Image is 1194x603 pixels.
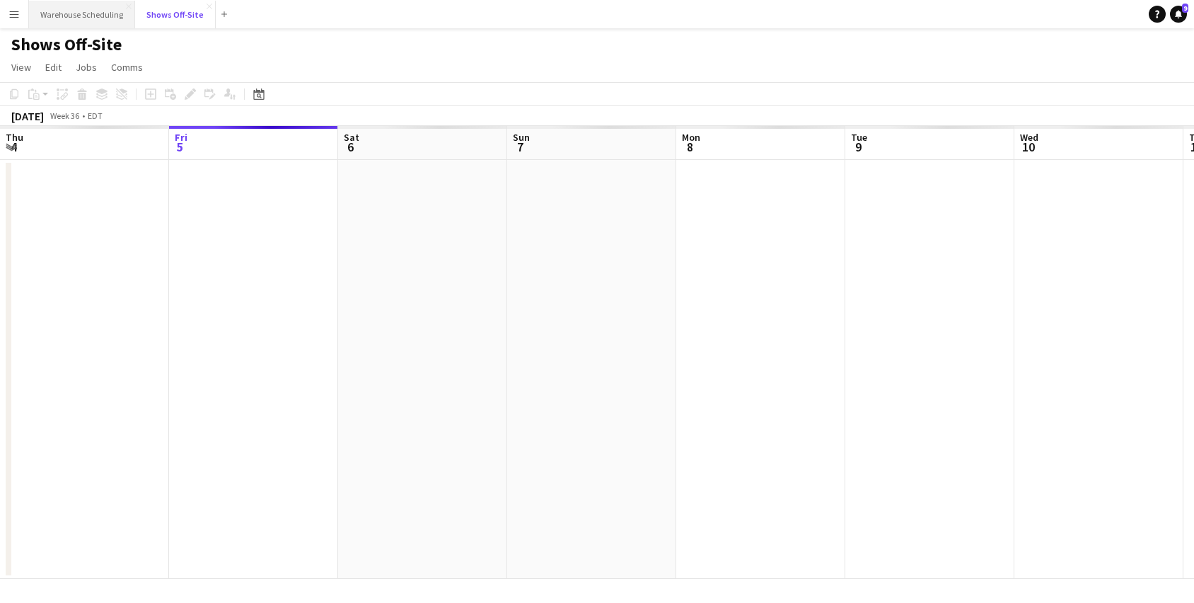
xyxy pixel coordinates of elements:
[342,139,359,155] span: 6
[40,58,67,76] a: Edit
[682,131,700,144] span: Mon
[11,109,44,123] div: [DATE]
[11,61,31,74] span: View
[70,58,103,76] a: Jobs
[111,61,143,74] span: Comms
[76,61,97,74] span: Jobs
[175,131,187,144] span: Fri
[1020,131,1038,144] span: Wed
[344,131,359,144] span: Sat
[513,131,530,144] span: Sun
[105,58,149,76] a: Comms
[4,139,23,155] span: 4
[29,1,135,28] button: Warehouse Scheduling
[680,139,700,155] span: 8
[88,110,103,121] div: EDT
[173,139,187,155] span: 5
[47,110,82,121] span: Week 36
[11,34,122,55] h1: Shows Off-Site
[135,1,216,28] button: Shows Off-Site
[1018,139,1038,155] span: 10
[6,131,23,144] span: Thu
[511,139,530,155] span: 7
[849,139,867,155] span: 9
[6,58,37,76] a: View
[851,131,867,144] span: Tue
[45,61,62,74] span: Edit
[1170,6,1187,23] a: 9
[1182,4,1188,13] span: 9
